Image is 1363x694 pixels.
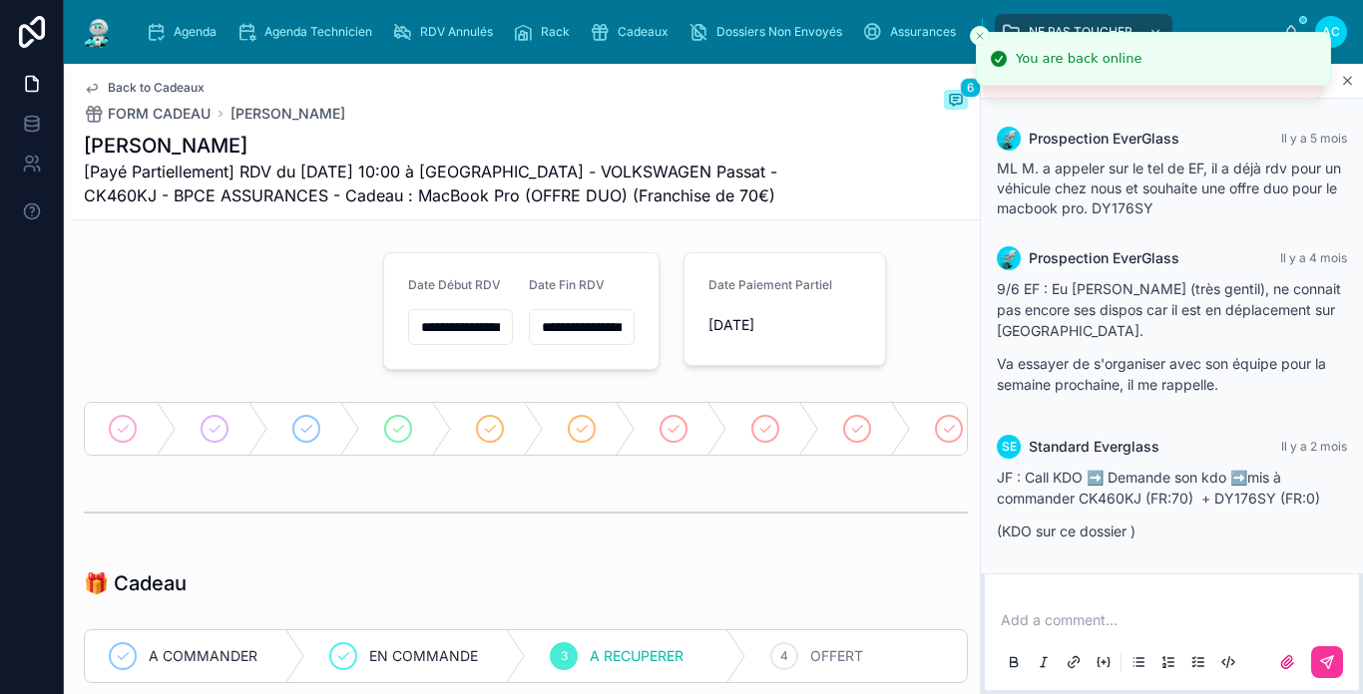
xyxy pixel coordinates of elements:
a: RDV Annulés [386,14,507,50]
span: 6 [960,78,981,98]
span: OFFERT [810,646,863,666]
span: Date Paiement Partiel [708,277,832,292]
span: Prospection EverGlass [1029,248,1179,268]
span: Date Fin RDV [529,277,605,292]
a: FORM CADEAU [84,104,211,124]
p: 9/6 EF : Eu [PERSON_NAME] (très gentil), ne connait pas encore ses dispos car il est en déplaceme... [997,278,1347,341]
span: ML M. a appeler sur le tel de EF, il a déjà rdv pour un véhicule chez nous et souhaite une offre ... [997,160,1341,216]
div: You are back online [1016,49,1141,69]
span: [Payé Partiellement] RDV du [DATE] 10:00 à [GEOGRAPHIC_DATA] - VOLKSWAGEN Passat - CK460KJ - BPCE... [84,160,818,207]
span: 3 [561,648,568,664]
a: Cadeaux [584,14,682,50]
a: Back to Cadeaux [84,80,205,96]
span: FORM CADEAU [108,104,211,124]
span: Agenda [174,24,217,40]
span: AC [1322,24,1340,40]
button: 6 [944,90,968,114]
span: EN COMMANDE [369,646,478,666]
a: NE PAS TOUCHER [995,14,1172,50]
h1: [PERSON_NAME] [84,132,818,160]
span: SE [1002,439,1017,455]
span: Il y a 2 mois [1281,439,1347,454]
span: A RECUPERER [590,646,683,666]
a: Agenda Technicien [230,14,386,50]
span: 4 [780,648,788,664]
span: Il y a 5 mois [1281,131,1347,146]
span: Back to Cadeaux [108,80,205,96]
button: Close toast [970,26,990,46]
span: RDV Annulés [420,24,493,40]
img: App logo [80,16,116,48]
a: Rack [507,14,584,50]
span: Assurances [890,24,956,40]
span: Agenda Technicien [264,24,372,40]
span: Il y a 4 mois [1280,250,1347,265]
a: [PERSON_NAME] [230,104,345,124]
h1: 🎁 Cadeau [84,569,187,597]
span: A COMMANDER [149,646,257,666]
p: Va essayer de s'organiser avec son équipe pour la semaine prochaine, il me rappelle. [997,353,1347,395]
span: Cadeaux [618,24,669,40]
span: Rack [541,24,570,40]
p: JF : Call KDO ➡️ Demande son kdo ➡️mis à commander CK460KJ (FR:70) + DY176SY (FR:0) [997,467,1347,509]
span: Standard Everglass [1029,437,1159,457]
div: scrollable content [132,10,1283,54]
a: Dossiers Non Envoyés [682,14,856,50]
span: Prospection EverGlass [1029,129,1179,149]
a: Assurances [856,14,970,50]
span: [DATE] [708,315,884,335]
a: Agenda [140,14,230,50]
span: Dossiers Non Envoyés [716,24,842,40]
p: (KDO sur ce dossier ) [997,520,1347,541]
span: Date Début RDV [408,277,501,292]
